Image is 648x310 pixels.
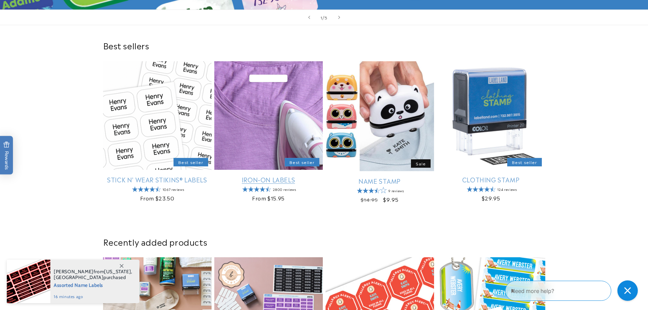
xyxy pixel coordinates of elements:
span: 1 [320,14,322,21]
button: Previous slide [302,10,317,25]
button: Next slide [332,10,347,25]
span: 16 minutes ago [54,294,132,300]
span: [PERSON_NAME] [54,268,94,275]
span: / [322,14,325,21]
a: Name Stamp [326,177,434,185]
span: Rewards [3,141,10,169]
ul: Slider [103,61,545,209]
span: [GEOGRAPHIC_DATA] [54,274,103,280]
a: Iron-On Labels [214,176,323,183]
span: [US_STATE] [104,268,131,275]
a: Stick N' Wear Stikins® Labels [103,176,212,183]
span: Assorted Name Labels [54,280,132,289]
span: from , purchased [54,269,132,280]
iframe: Gorgias Floating Chat [505,278,641,303]
span: 5 [325,14,328,21]
a: Clothing Stamp [437,176,545,183]
h2: Recently added products [103,236,545,247]
h2: Best sellers [103,40,545,51]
